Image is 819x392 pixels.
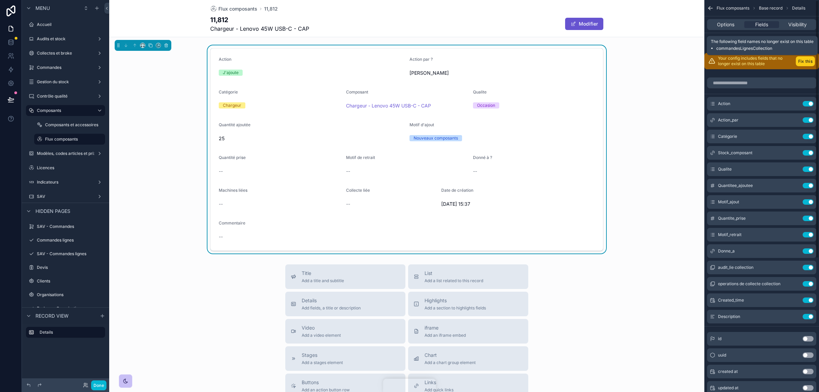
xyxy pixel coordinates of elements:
[717,5,749,11] span: Flux composants
[408,319,528,344] button: iframeAdd an iframe embed
[26,191,105,202] a: SAV
[223,102,241,108] div: Chargeur
[718,248,735,254] span: Donne_a
[718,281,780,287] span: operations de collecte collection
[346,102,431,109] a: Chargeur - Lenovo 45W USB-C - CAP
[37,108,91,113] label: Composants
[788,21,807,28] span: Visibility
[718,117,738,123] span: Action_par
[26,289,105,300] a: Organisations
[37,79,94,85] label: Gestion du stock
[35,313,69,319] span: Record view
[716,46,814,51] li: commandesLignesCollection
[210,15,309,25] h1: 11,812
[26,162,105,173] a: Licences
[285,319,405,344] button: VideoAdd a video element
[45,136,101,142] label: Flux composants
[264,5,278,12] span: 11,812
[718,150,752,156] span: Stock_composant
[219,233,223,240] span: --
[219,135,404,142] span: 25
[414,135,458,141] div: Nouveaux composants
[302,352,343,359] span: Stages
[26,303,105,314] a: Brokers - Organisations
[425,305,486,311] span: Add a section to highlights fields
[37,306,104,311] label: Brokers - Organisations
[425,379,454,386] span: Links
[441,188,473,193] span: Date de création
[718,199,739,205] span: Motif_ajout
[219,57,231,62] span: Action
[37,22,104,27] label: Accueil
[425,333,466,338] span: Add an iframe embed
[346,155,375,160] span: Motif de retrait
[346,201,350,207] span: --
[37,179,94,185] label: Indicateurs
[219,201,223,207] span: --
[219,188,247,193] span: Machines liées
[219,122,250,127] span: Quantité ajoutée
[346,89,368,95] span: Composant
[219,220,245,226] span: Commentaire
[34,119,105,130] a: Composants et accessoires
[34,134,105,145] a: Flux composants
[40,330,100,335] label: Details
[711,39,814,44] span: The following field names no longer exist on this table
[425,270,483,277] span: List
[26,235,105,246] a: Commandes lignes
[759,5,782,11] span: Base record
[302,379,350,386] span: Buttons
[26,33,105,44] a: Audits et stock
[37,251,104,257] label: SAV - Commandes lignes
[219,89,238,95] span: Catégorie
[425,360,476,365] span: Add a chart group element
[26,62,105,73] a: Commandes
[718,369,738,374] span: created at
[302,360,343,365] span: Add a stages element
[302,278,344,284] span: Add a title and subtitle
[346,168,350,175] span: --
[37,224,104,229] label: SAV - Commandes
[718,183,753,188] span: Quantitee_ajoutee
[26,148,105,159] a: Modèles, codes articles et prix
[285,264,405,289] button: TitleAdd a title and subtitle
[477,102,495,108] div: Occasion
[441,201,531,207] span: [DATE] 15:37
[409,122,434,127] span: Motif d'ajout
[718,166,732,172] span: Qualite
[37,165,104,171] label: Licences
[792,5,805,11] span: Details
[717,21,734,28] span: Options
[302,297,361,304] span: Details
[37,65,94,70] label: Commandes
[35,5,50,12] span: Menu
[37,237,104,243] label: Commandes lignes
[473,155,492,160] span: Donné à ?
[26,91,105,102] a: Contrôle qualité
[302,305,361,311] span: Add fields, a title or description
[473,89,487,95] span: Qualite
[37,265,104,270] label: Devis
[302,324,341,331] span: Video
[219,155,246,160] span: Quantité prise
[796,56,815,66] button: Fix this
[37,278,104,284] label: Clients
[346,188,370,193] span: Collecte liée
[45,122,104,128] label: Composants et accessoires
[425,352,476,359] span: Chart
[718,265,753,270] span: audit_lie collection
[210,25,309,33] span: Chargeur - Lenovo 45W USB-C - CAP
[302,270,344,277] span: Title
[755,21,768,28] span: Fields
[26,48,105,59] a: Collectes et broke
[26,221,105,232] a: SAV - Commandes
[26,276,105,287] a: Clients
[408,264,528,289] button: ListAdd a list related to this record
[718,314,740,319] span: Description
[409,57,433,62] span: Action par ?
[718,352,726,358] span: uuid
[718,134,737,139] span: Catégorie
[425,324,466,331] span: iframe
[26,248,105,259] a: SAV - Commandes lignes
[565,18,603,30] button: Modifier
